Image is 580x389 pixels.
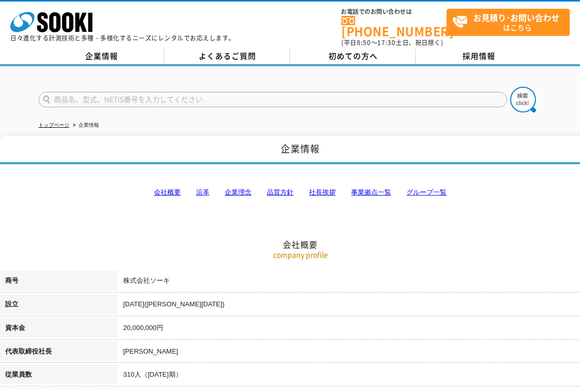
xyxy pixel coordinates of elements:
[38,122,69,128] a: トップページ
[377,38,396,47] span: 17:30
[164,49,290,64] a: よくあるご質問
[473,11,559,24] strong: お見積り･お問い合わせ
[267,188,294,196] a: 品質方針
[328,50,378,62] span: 初めての方へ
[341,16,447,37] a: [PHONE_NUMBER]
[416,49,542,64] a: 採用情報
[357,38,371,47] span: 8:50
[10,35,235,41] p: 日々進化する計測技術と多種・多様化するニーズにレンタルでお応えします。
[351,188,391,196] a: 事業拠点一覧
[225,188,252,196] a: 企業理念
[510,87,536,112] img: btn_search.png
[407,188,447,196] a: グループ一覧
[341,38,443,47] span: (平日 ～ 土日、祝日除く)
[341,9,447,15] span: お電話でのお問い合わせは
[38,92,507,107] input: 商品名、型式、NETIS番号を入力してください
[196,188,209,196] a: 沿革
[309,188,336,196] a: 社長挨拶
[447,9,570,36] a: お見積り･お問い合わせはこちら
[71,120,99,131] li: 企業情報
[38,49,164,64] a: 企業情報
[154,188,181,196] a: 会社概要
[452,9,569,35] span: はこちら
[290,49,416,64] a: 初めての方へ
